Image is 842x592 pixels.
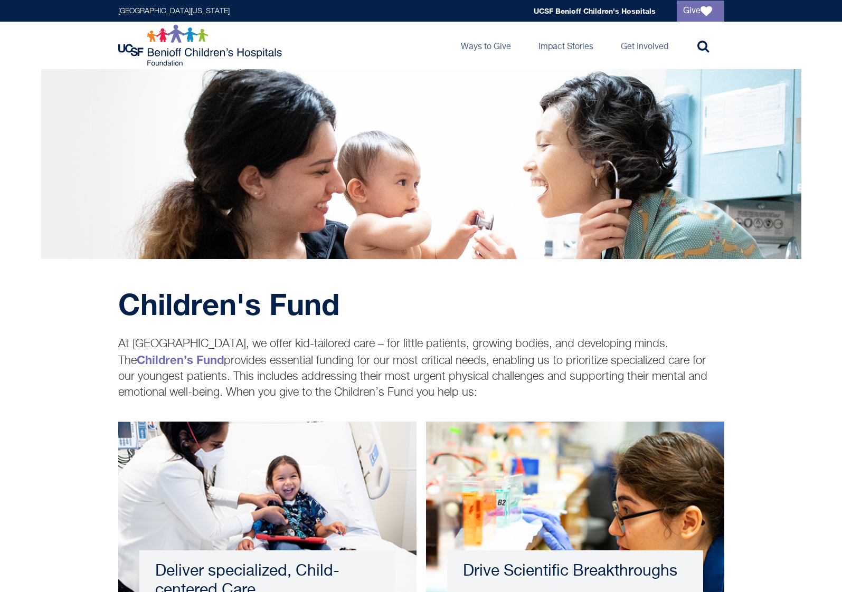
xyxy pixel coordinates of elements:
[452,22,519,69] a: Ways to Give
[612,22,677,69] a: Get Involved
[118,286,339,321] strong: Children's Fund
[118,24,285,66] img: Logo for UCSF Benioff Children's Hospitals Foundation
[534,6,656,15] a: UCSF Benioff Children's Hospitals
[137,355,224,367] a: Children’s Fund
[530,22,602,69] a: Impact Stories
[463,562,687,581] h3: Drive Scientific Breakthroughs
[137,353,224,367] strong: Children’s Fund
[677,1,724,22] a: Give
[118,336,724,400] p: At [GEOGRAPHIC_DATA], we offer kid-tailored care – for little patients, growing bodies, and devel...
[118,7,230,15] a: [GEOGRAPHIC_DATA][US_STATE]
